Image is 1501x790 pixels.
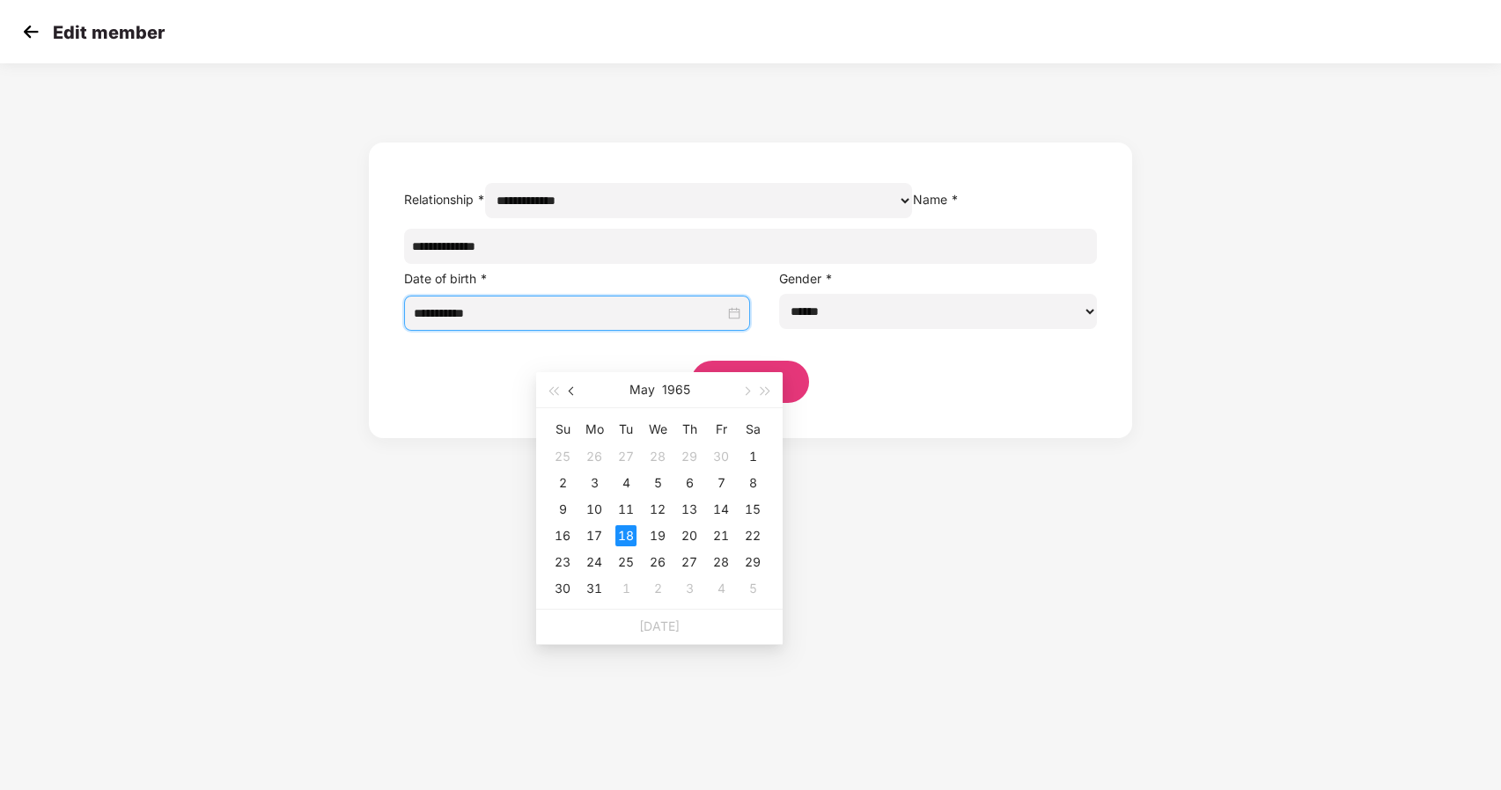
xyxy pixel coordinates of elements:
p: Edit member [53,22,165,43]
div: 31 [584,578,605,599]
td: 1965-05-12 [642,496,673,523]
td: 1965-04-29 [673,443,705,470]
button: Save [691,361,809,403]
div: 29 [742,552,763,573]
td: 1965-05-20 [673,523,705,549]
td: 1965-05-03 [578,470,610,496]
div: 10 [584,499,605,520]
th: Sa [737,415,769,443]
div: 15 [742,499,763,520]
div: 1 [615,578,636,599]
div: 29 [679,446,700,467]
td: 1965-05-27 [673,549,705,575]
td: 1965-05-30 [547,575,578,602]
label: Date of birth * [404,271,488,286]
td: 1965-04-27 [610,443,642,470]
div: 6 [679,472,700,494]
td: 1965-04-26 [578,443,610,470]
td: 1965-06-02 [642,575,673,602]
th: Tu [610,415,642,443]
td: 1965-05-02 [547,470,578,496]
td: 1965-05-25 [610,549,642,575]
td: 1965-04-25 [547,443,578,470]
th: We [642,415,673,443]
td: 1965-05-16 [547,523,578,549]
label: Name * [912,192,958,207]
div: 4 [710,578,732,599]
button: 1965 [662,372,690,407]
th: Th [673,415,705,443]
td: 1965-04-28 [642,443,673,470]
div: 11 [615,499,636,520]
th: Fr [705,415,737,443]
div: 7 [710,472,732,494]
div: 28 [710,552,732,573]
div: 27 [679,552,700,573]
td: 1965-05-01 [737,443,769,470]
div: 24 [584,552,605,573]
div: 21 [710,525,732,546]
div: 22 [742,525,763,546]
div: 8 [742,472,763,494]
div: 3 [679,578,700,599]
div: 20 [679,525,700,546]
td: 1965-05-21 [705,523,737,549]
div: 5 [742,578,763,599]
td: 1965-04-30 [705,443,737,470]
a: [DATE] [639,618,680,633]
td: 1965-06-05 [737,575,769,602]
div: 26 [584,446,605,467]
div: 25 [552,446,573,467]
img: svg+xml;base64,PHN2ZyB4bWxucz0iaHR0cDovL3d3dy53My5vcmcvMjAwMC9zdmciIHdpZHRoPSIzMCIgaGVpZ2h0PSIzMC... [18,18,44,45]
div: 13 [679,499,700,520]
div: 28 [647,446,668,467]
td: 1965-05-18 [610,523,642,549]
div: 4 [615,472,636,494]
td: 1965-05-10 [578,496,610,523]
label: Relationship * [404,192,485,207]
td: 1965-05-19 [642,523,673,549]
td: 1965-06-01 [610,575,642,602]
td: 1965-05-22 [737,523,769,549]
div: 14 [710,499,732,520]
td: 1965-05-17 [578,523,610,549]
div: 9 [552,499,573,520]
th: Mo [578,415,610,443]
div: 26 [647,552,668,573]
td: 1965-05-09 [547,496,578,523]
div: 2 [552,472,573,494]
td: 1965-06-03 [673,575,705,602]
div: 5 [647,472,668,494]
label: Gender * [779,271,833,286]
div: 2 [647,578,668,599]
div: 3 [584,472,605,494]
td: 1965-05-06 [673,470,705,496]
div: 27 [615,446,636,467]
td: 1965-05-29 [737,549,769,575]
td: 1965-05-04 [610,470,642,496]
td: 1965-05-23 [547,549,578,575]
button: May [629,372,655,407]
th: Su [547,415,578,443]
td: 1965-05-13 [673,496,705,523]
td: 1965-06-04 [705,575,737,602]
div: 17 [584,525,605,546]
div: 12 [647,499,668,520]
td: 1965-05-24 [578,549,610,575]
td: 1965-05-11 [610,496,642,523]
td: 1965-05-07 [705,470,737,496]
div: 18 [615,525,636,546]
div: 16 [552,525,573,546]
div: 25 [615,552,636,573]
div: 30 [710,446,732,467]
div: 19 [647,525,668,546]
td: 1965-05-28 [705,549,737,575]
td: 1965-05-15 [737,496,769,523]
td: 1965-05-14 [705,496,737,523]
div: 1 [742,446,763,467]
td: 1965-05-05 [642,470,673,496]
td: 1965-05-26 [642,549,673,575]
td: 1965-05-08 [737,470,769,496]
div: 23 [552,552,573,573]
td: 1965-05-31 [578,575,610,602]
